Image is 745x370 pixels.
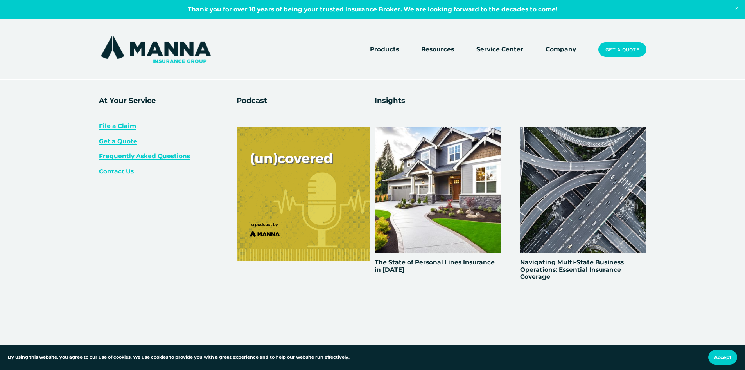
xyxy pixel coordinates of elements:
p: By using this website, you agree to our use of cookies. We use cookies to provide you with a grea... [8,354,350,361]
a: Company [546,44,576,55]
p: At Your Service [99,95,233,106]
a: Navigating Multi-State Business Operations: Essential Insurance Coverage [520,258,624,280]
span: Accept [714,354,731,360]
a: File a Claim [99,122,136,130]
span: Products [370,45,399,54]
a: Podcast [237,96,267,105]
a: folder dropdown [370,44,399,55]
a: Frequently Asked Questions [99,152,190,160]
img: Manna Insurance Group [99,34,213,65]
span: Resources [421,45,454,54]
a: Get a Quote [99,137,137,145]
a: Service Center [476,44,523,55]
a: Contact Us [99,168,134,175]
button: Accept [708,350,737,365]
img: The State of Personal Lines Insurance in 2024 [375,127,501,253]
a: The State of Personal Lines Insurance in [DATE] [375,258,495,273]
a: Insights [375,96,405,105]
a: Get a Quote [598,42,646,57]
a: folder dropdown [421,44,454,55]
img: Navigating Multi-State Business Operations: Essential Insurance Coverage [520,127,646,253]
